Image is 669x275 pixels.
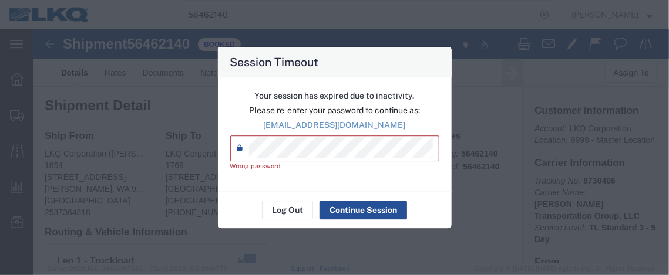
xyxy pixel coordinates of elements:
h4: Session Timeout [230,53,318,70]
p: Please re-enter your password to continue as: [230,104,439,117]
button: Log Out [262,201,313,219]
p: Your session has expired due to inactivity. [230,90,439,102]
p: [EMAIL_ADDRESS][DOMAIN_NAME] [230,119,439,131]
div: Wrong password [230,161,439,171]
button: Continue Session [320,201,407,219]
